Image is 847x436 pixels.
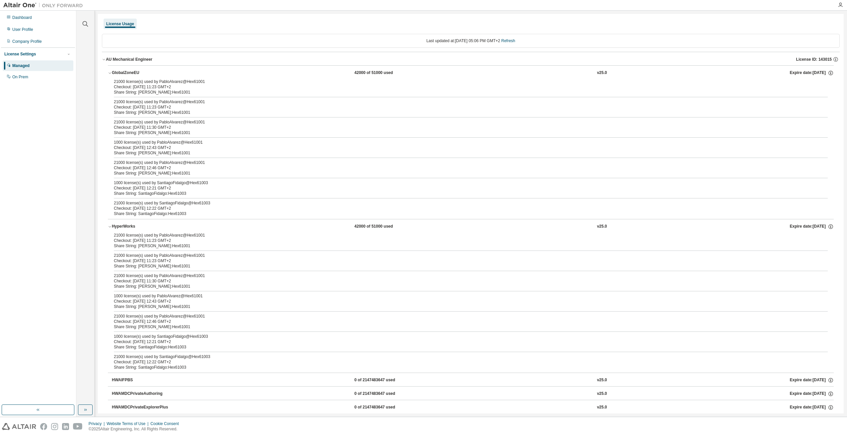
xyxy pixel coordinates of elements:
div: v25.0 [597,377,607,383]
div: Checkout: [DATE] 12:21 GMT+2 [114,339,812,344]
div: Checkout: [DATE] 12:43 GMT+2 [114,145,812,150]
div: License Usage [106,21,134,27]
div: Website Terms of Use [107,421,150,426]
div: Share String: SantiagoFidalgo:Hex61003 [114,191,812,196]
div: Checkout: [DATE] 12:43 GMT+2 [114,299,812,304]
div: Expire date: [DATE] [790,404,834,410]
div: AU Mechanical Engineer [106,57,152,62]
img: altair_logo.svg [2,423,36,430]
img: instagram.svg [51,423,58,430]
div: Share String: [PERSON_NAME]:Hex61001 [114,263,812,269]
button: HWAMDCPrivateAuthoring0 of 2147483647 usedv25.0Expire date:[DATE] [112,387,834,401]
div: On Prem [12,74,28,80]
div: Checkout: [DATE] 11:30 GMT+2 [114,278,812,284]
div: Checkout: [DATE] 12:46 GMT+2 [114,319,812,324]
div: Expire date: [DATE] [790,70,834,76]
button: HWAIFPBS0 of 2147483647 usedv25.0Expire date:[DATE] [112,373,834,388]
button: GlobalZoneEU42000 of 51000 usedv25.0Expire date:[DATE] [108,66,834,80]
span: License ID: 143015 [796,57,832,62]
div: 0 of 2147483647 used [354,404,414,410]
div: Checkout: [DATE] 11:23 GMT+2 [114,105,812,110]
div: Checkout: [DATE] 12:46 GMT+2 [114,165,812,171]
div: 1000 license(s) used by SantiagoFidalgo@Hex61003 [114,180,812,185]
div: Share String: [PERSON_NAME]:Hex61001 [114,110,812,115]
div: 1000 license(s) used by PabloAlvarez@Hex61001 [114,293,812,299]
div: GlobalZoneEU [112,70,172,76]
div: v25.0 [597,404,607,410]
div: Share String: SantiagoFidalgo:Hex61003 [114,365,812,370]
div: Company Profile [12,39,42,44]
img: linkedin.svg [62,423,69,430]
div: 1000 license(s) used by PabloAlvarez@Hex61001 [114,140,812,145]
div: Checkout: [DATE] 12:21 GMT+2 [114,185,812,191]
div: License Settings [4,51,36,57]
div: 21000 license(s) used by PabloAlvarez@Hex61001 [114,99,812,105]
div: 42000 of 51000 used [354,224,414,230]
div: 42000 of 51000 used [354,70,414,76]
div: 21000 license(s) used by PabloAlvarez@Hex61001 [114,160,812,165]
div: 1000 license(s) used by SantiagoFidalgo@Hex61003 [114,334,812,339]
div: Last updated at: [DATE] 05:06 PM GMT+2 [102,34,840,48]
div: Share String: [PERSON_NAME]:Hex61001 [114,150,812,156]
div: Checkout: [DATE] 12:22 GMT+2 [114,359,812,365]
a: Refresh [501,38,515,43]
div: Checkout: [DATE] 11:23 GMT+2 [114,84,812,90]
div: HWAIFPBS [112,377,172,383]
div: Share String: [PERSON_NAME]:Hex61001 [114,284,812,289]
div: 21000 license(s) used by SantiagoFidalgo@Hex61003 [114,354,812,359]
div: Checkout: [DATE] 11:23 GMT+2 [114,258,812,263]
div: 21000 license(s) used by PabloAlvarez@Hex61001 [114,79,812,84]
div: 21000 license(s) used by PabloAlvarez@Hex61001 [114,233,812,238]
div: Expire date: [DATE] [790,377,834,383]
div: 21000 license(s) used by PabloAlvarez@Hex61001 [114,253,812,258]
div: Dashboard [12,15,32,20]
div: v25.0 [597,391,607,397]
div: HWAMDCPrivateAuthoring [112,391,172,397]
div: Share String: [PERSON_NAME]:Hex61001 [114,304,812,309]
div: Checkout: [DATE] 11:30 GMT+2 [114,125,812,130]
img: youtube.svg [73,423,83,430]
div: HWAMDCPrivateExplorerPlus [112,404,172,410]
div: Privacy [89,421,107,426]
div: Share String: [PERSON_NAME]:Hex61001 [114,243,812,249]
div: Expire date: [DATE] [790,391,834,397]
div: 0 of 2147483647 used [354,377,414,383]
div: Share String: [PERSON_NAME]:Hex61001 [114,171,812,176]
div: Cookie Consent [150,421,183,426]
div: Share String: [PERSON_NAME]:Hex61001 [114,130,812,135]
button: HyperWorks42000 of 51000 usedv25.0Expire date:[DATE] [108,219,834,234]
button: HWAMDCPrivateExplorerPlus0 of 2147483647 usedv25.0Expire date:[DATE] [112,400,834,415]
div: HyperWorks [112,224,172,230]
img: facebook.svg [40,423,47,430]
div: v25.0 [597,224,607,230]
div: 21000 license(s) used by PabloAlvarez@Hex61001 [114,314,812,319]
div: Managed [12,63,30,68]
div: Share String: [PERSON_NAME]:Hex61001 [114,90,812,95]
div: User Profile [12,27,33,32]
img: Altair One [3,2,86,9]
div: Expire date: [DATE] [790,224,834,230]
div: 21000 license(s) used by PabloAlvarez@Hex61001 [114,273,812,278]
button: AU Mechanical EngineerLicense ID: 143015 [102,52,840,67]
div: Share String: SantiagoFidalgo:Hex61003 [114,344,812,350]
div: 21000 license(s) used by PabloAlvarez@Hex61001 [114,119,812,125]
div: Share String: [PERSON_NAME]:Hex61001 [114,324,812,329]
div: 21000 license(s) used by SantiagoFidalgo@Hex61003 [114,200,812,206]
div: v25.0 [597,70,607,76]
div: Share String: SantiagoFidalgo:Hex61003 [114,211,812,216]
div: Checkout: [DATE] 12:22 GMT+2 [114,206,812,211]
div: Checkout: [DATE] 11:23 GMT+2 [114,238,812,243]
div: 0 of 2147483647 used [354,391,414,397]
p: © 2025 Altair Engineering, Inc. All Rights Reserved. [89,426,183,432]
